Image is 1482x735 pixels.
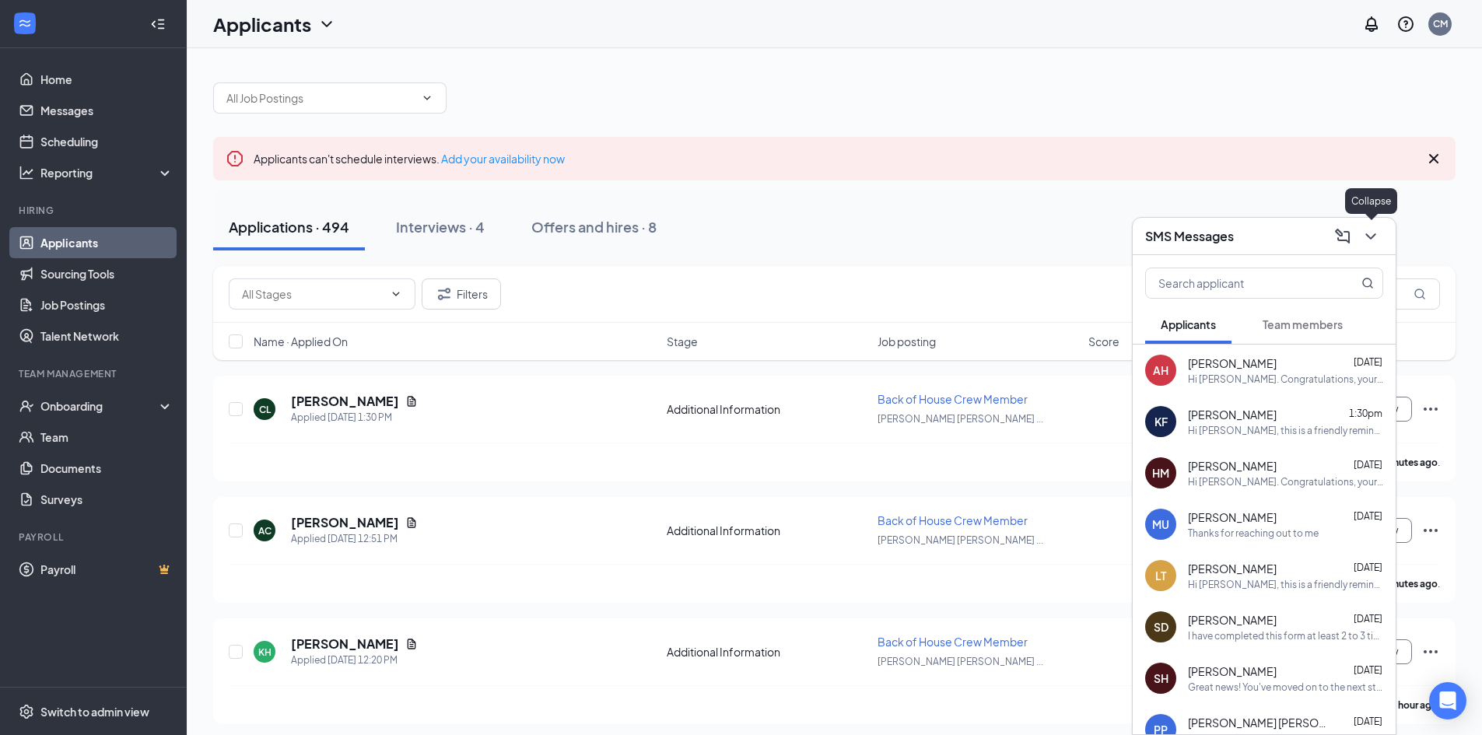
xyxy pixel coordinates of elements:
[1429,682,1466,719] div: Open Intercom Messenger
[291,410,418,425] div: Applied [DATE] 1:30 PM
[1161,317,1216,331] span: Applicants
[1354,613,1382,625] span: [DATE]
[878,392,1028,406] span: Back of House Crew Member
[291,531,418,547] div: Applied [DATE] 12:51 PM
[667,644,868,660] div: Additional Information
[1421,642,1440,661] svg: Ellipses
[1354,356,1382,368] span: [DATE]
[40,554,173,585] a: PayrollCrown
[19,165,34,180] svg: Analysis
[667,523,868,538] div: Additional Information
[40,704,149,719] div: Switch to admin view
[1155,568,1166,583] div: LT
[150,16,166,32] svg: Collapse
[258,524,272,537] div: AC
[1361,227,1380,246] svg: ChevronDown
[1188,612,1277,628] span: [PERSON_NAME]
[40,320,173,352] a: Talent Network
[1396,15,1415,33] svg: QuestionInfo
[441,152,565,166] a: Add your availability now
[40,258,173,289] a: Sourcing Tools
[40,398,160,414] div: Onboarding
[1263,317,1343,331] span: Team members
[1152,516,1169,532] div: MU
[291,393,399,410] h5: [PERSON_NAME]
[1188,629,1383,642] div: I have completed this form at least 2 to 3 times before with the same answers
[1354,716,1382,727] span: [DATE]
[40,95,173,126] a: Messages
[291,653,418,668] div: Applied [DATE] 12:20 PM
[258,646,272,659] div: KH
[1354,459,1382,471] span: [DATE]
[259,403,271,416] div: CL
[878,656,1043,667] span: [PERSON_NAME] [PERSON_NAME] ...
[1188,509,1277,525] span: [PERSON_NAME]
[19,367,170,380] div: Team Management
[40,289,173,320] a: Job Postings
[1361,277,1374,289] svg: MagnifyingGlass
[1362,15,1381,33] svg: Notifications
[40,422,173,453] a: Team
[19,204,170,217] div: Hiring
[317,15,336,33] svg: ChevronDown
[1349,408,1382,419] span: 1:30pm
[40,227,173,258] a: Applicants
[1188,578,1383,591] div: Hi [PERSON_NAME], this is a friendly reminder. Your meeting with [PERSON_NAME] for Day Shift Team...
[390,288,402,300] svg: ChevronDown
[1188,681,1383,694] div: Great news! You've moved on to the next stage of the application. We have a few additional questi...
[1188,458,1277,474] span: [PERSON_NAME]
[1358,224,1383,249] button: ChevronDown
[435,285,454,303] svg: Filter
[1153,362,1168,378] div: AH
[1146,268,1330,298] input: Search applicant
[667,401,868,417] div: Additional Information
[242,285,384,303] input: All Stages
[19,398,34,414] svg: UserCheck
[1421,400,1440,418] svg: Ellipses
[1188,475,1383,488] div: Hi [PERSON_NAME]. Congratulations, your meeting with [PERSON_NAME] for Day Shift Team Member at [...
[1152,465,1169,481] div: HM
[291,635,399,653] h5: [PERSON_NAME]
[878,413,1043,425] span: [PERSON_NAME] [PERSON_NAME] ...
[1424,149,1443,168] svg: Cross
[531,217,657,236] div: Offers and hires · 8
[421,92,433,104] svg: ChevronDown
[229,217,349,236] div: Applications · 494
[40,165,174,180] div: Reporting
[1333,227,1352,246] svg: ComposeMessage
[1421,521,1440,540] svg: Ellipses
[1154,670,1168,686] div: SH
[667,334,698,349] span: Stage
[878,635,1028,649] span: Back of House Crew Member
[1188,663,1277,679] span: [PERSON_NAME]
[40,453,173,484] a: Documents
[1188,373,1383,386] div: Hi [PERSON_NAME]. Congratulations, your meeting with [PERSON_NAME] for Part Time Crew Member at [...
[40,126,173,157] a: Scheduling
[878,534,1043,546] span: [PERSON_NAME] [PERSON_NAME] ...
[1354,510,1382,522] span: [DATE]
[1188,424,1383,437] div: Hi [PERSON_NAME], this is a friendly reminder. Your meeting with [PERSON_NAME] for Part Time Crew...
[1188,715,1328,730] span: [PERSON_NAME] [PERSON_NAME]
[254,152,565,166] span: Applicants can't schedule interviews.
[405,395,418,408] svg: Document
[422,278,501,310] button: Filter Filters
[1370,578,1438,590] b: 43 minutes ago
[1088,334,1119,349] span: Score
[1188,561,1277,576] span: [PERSON_NAME]
[1145,228,1234,245] h3: SMS Messages
[1354,562,1382,573] span: [DATE]
[19,704,34,719] svg: Settings
[405,638,418,650] svg: Document
[1386,699,1438,711] b: an hour ago
[1375,457,1438,468] b: 4 minutes ago
[396,217,485,236] div: Interviews · 4
[1154,414,1168,429] div: KF
[1188,355,1277,371] span: [PERSON_NAME]
[17,16,33,31] svg: WorkstreamLogo
[40,484,173,515] a: Surveys
[226,89,415,107] input: All Job Postings
[40,64,173,95] a: Home
[1188,527,1319,540] div: Thanks for reaching out to me
[878,334,936,349] span: Job posting
[1188,407,1277,422] span: [PERSON_NAME]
